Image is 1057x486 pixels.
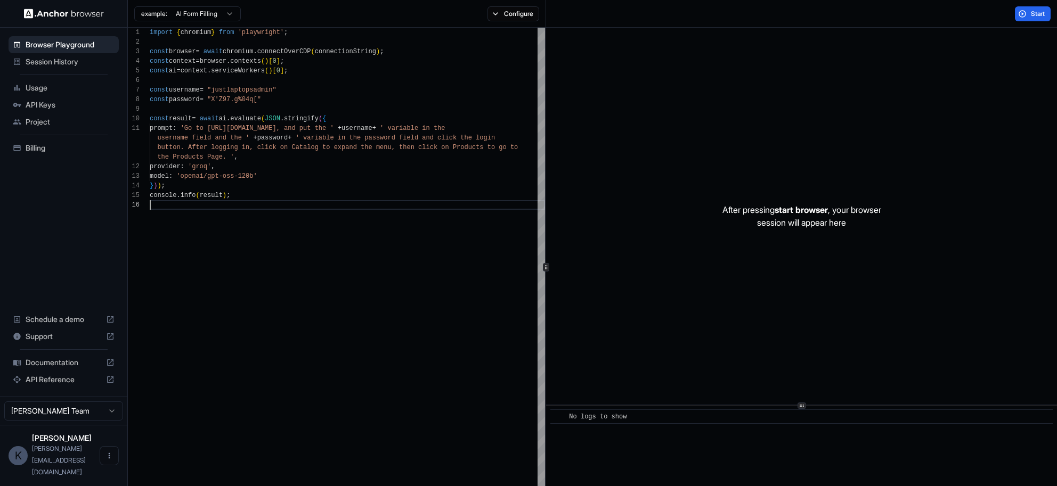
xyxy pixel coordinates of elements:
div: 6 [128,76,140,85]
span: { [176,29,180,36]
span: in [487,134,495,142]
span: serviceWorkers [211,67,265,75]
span: const [150,57,169,65]
span: : [181,163,184,170]
span: password [257,134,288,142]
span: username field and the ' [157,134,249,142]
span: context [169,57,196,65]
span: . [253,48,257,55]
span: username [342,125,372,132]
span: chromium [223,48,254,55]
div: 12 [128,162,140,171]
span: ] [280,67,284,75]
span: Browser Playground [26,39,115,50]
span: info [181,192,196,199]
span: = [196,48,199,55]
span: result [169,115,192,122]
span: 0 [277,67,280,75]
span: ] [277,57,280,65]
span: = [192,115,196,122]
div: 10 [128,114,140,123]
button: Configure [487,6,539,21]
div: Schedule a demo [9,311,119,328]
div: 9 [128,104,140,114]
div: 16 [128,200,140,210]
div: Support [9,328,119,345]
span: "justlaptopsadmin" [207,86,277,94]
span: username [169,86,200,94]
span: ; [284,67,288,75]
span: = [176,67,180,75]
span: Project [26,117,115,127]
div: 11 [128,123,140,133]
span: ) [223,192,226,199]
span: contexts [230,57,261,65]
span: ( [265,67,269,75]
span: ) [265,57,269,65]
span: console [150,192,176,199]
span: context [181,67,207,75]
span: chromium [181,29,212,36]
span: stringify [284,115,319,122]
button: Start [1015,6,1051,21]
span: } [150,182,153,190]
span: [ [269,57,272,65]
span: ( [261,57,265,65]
span: + [253,134,257,142]
span: Schedule a demo [26,314,102,325]
span: + [372,125,376,132]
div: 8 [128,95,140,104]
span: = [200,86,204,94]
span: browser [169,48,196,55]
span: = [196,57,199,65]
span: . [176,192,180,199]
div: Browser Playground [9,36,119,53]
span: API Reference [26,374,102,385]
span: ai [219,115,226,122]
span: provider [150,163,181,170]
span: } [211,29,215,36]
span: . [226,115,230,122]
div: Documentation [9,354,119,371]
span: . [280,115,284,122]
span: connectOverCDP [257,48,311,55]
button: Open menu [100,446,119,465]
span: result [200,192,223,199]
span: ) [269,67,272,75]
span: evaluate [230,115,261,122]
div: 15 [128,191,140,200]
span: ' variable in the [380,125,445,132]
span: ai [169,67,176,75]
span: JSON [265,115,280,122]
div: 2 [128,37,140,47]
span: Support [26,331,102,342]
span: ) [157,182,161,190]
span: ( [261,115,265,122]
div: Session History [9,53,119,70]
span: ' variable in the password field and click the log [296,134,487,142]
div: API Keys [9,96,119,113]
span: connectionString [315,48,376,55]
span: const [150,48,169,55]
span: "X'Z97.g%04q[" [207,96,261,103]
span: : [173,125,176,132]
span: Usage [26,83,115,93]
span: browser [200,57,226,65]
span: 'playwright' [238,29,284,36]
div: API Reference [9,371,119,388]
span: Billing [26,143,115,153]
span: ) [376,48,380,55]
span: const [150,96,169,103]
div: 13 [128,171,140,181]
div: Usage [9,79,119,96]
span: Documentation [26,357,102,368]
span: the Products Page. ' [157,153,234,161]
span: await [200,115,219,122]
div: Project [9,113,119,130]
div: 7 [128,85,140,95]
span: 0 [272,57,276,65]
span: ( [311,48,315,55]
span: ut the ' [303,125,334,132]
span: await [204,48,223,55]
span: ; [161,182,165,190]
